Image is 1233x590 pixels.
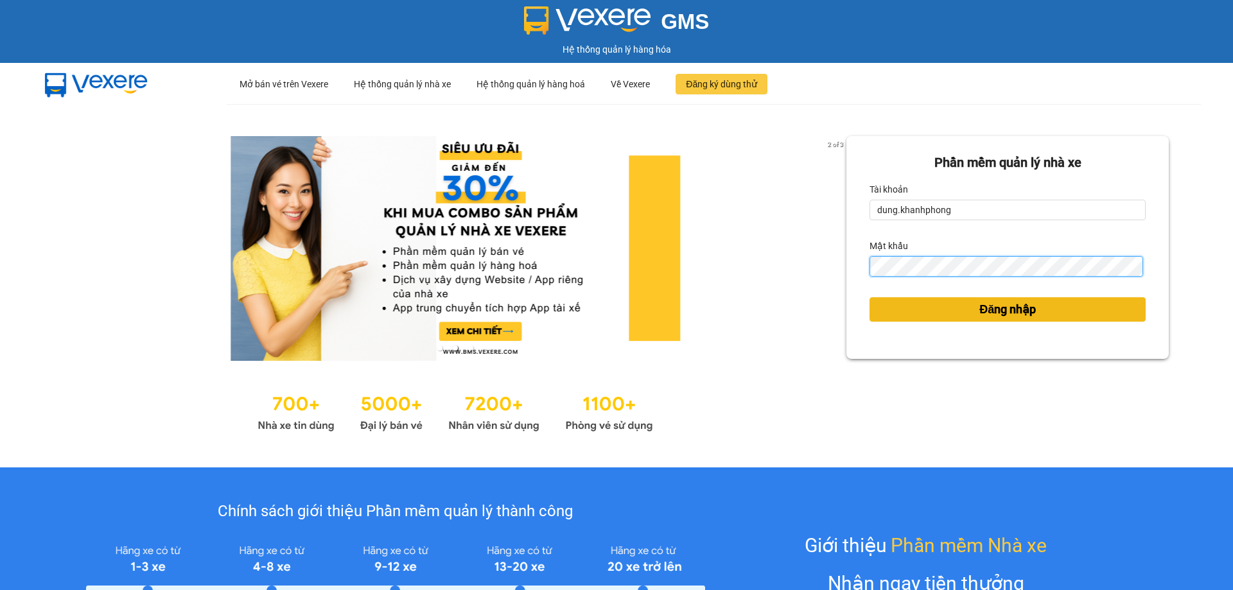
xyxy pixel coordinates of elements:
[979,300,1036,318] span: Đăng nhập
[661,10,709,33] span: GMS
[354,64,451,105] div: Hệ thống quản lý nhà xe
[870,256,1142,277] input: Mật khẩu
[870,236,908,256] label: Mật khẩu
[468,345,473,351] li: slide item 3
[258,386,653,435] img: Statistics.png
[477,64,585,105] div: Hệ thống quản lý hàng hoá
[891,530,1047,560] span: Phần mềm Nhà xe
[805,530,1047,560] div: Giới thiệu
[32,63,161,105] img: mbUUG5Q.png
[870,179,908,200] label: Tài khoản
[611,64,650,105] div: Về Vexere
[437,345,442,351] li: slide item 1
[870,297,1146,322] button: Đăng nhập
[453,345,458,351] li: slide item 2
[64,136,82,361] button: previous slide / item
[524,19,710,30] a: GMS
[870,200,1146,220] input: Tài khoản
[524,6,651,35] img: logo 2
[676,74,767,94] button: Đăng ký dùng thử
[828,136,846,361] button: next slide / item
[240,64,328,105] div: Mở bán vé trên Vexere
[870,153,1146,173] div: Phần mềm quản lý nhà xe
[86,499,704,524] div: Chính sách giới thiệu Phần mềm quản lý thành công
[824,136,846,153] p: 2 of 3
[3,42,1230,56] div: Hệ thống quản lý hàng hóa
[686,77,757,91] span: Đăng ký dùng thử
